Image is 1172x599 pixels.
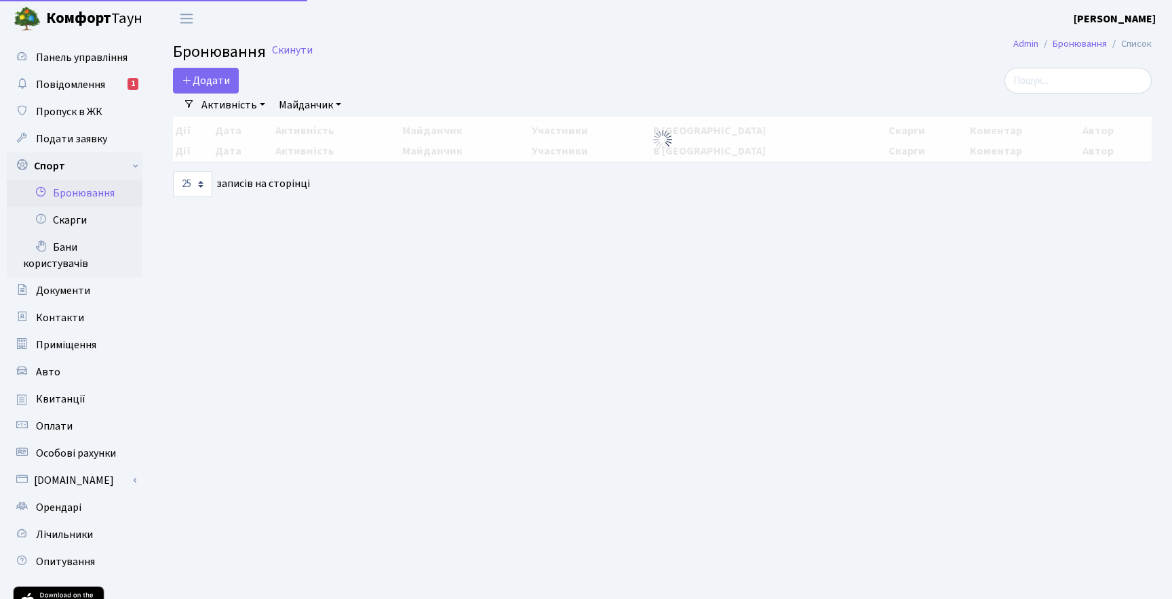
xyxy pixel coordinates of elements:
a: Оплати [7,413,142,440]
span: Таун [46,7,142,30]
li: Список [1107,37,1152,51]
span: Авто [36,365,60,379]
span: Приміщення [36,337,96,352]
span: Особові рахунки [36,446,116,461]
a: Опитування [7,548,142,575]
a: Документи [7,277,142,304]
span: Пропуск в ЖК [36,104,102,119]
span: Орендарі [36,500,81,515]
span: Оплати [36,419,73,434]
a: Спорт [7,152,142,180]
a: Повідомлення1 [7,71,142,98]
span: Панель управління [36,50,128,65]
span: Лічильники [36,527,93,542]
span: Повідомлення [36,77,105,92]
span: Контакти [36,310,84,325]
a: Майданчик [273,94,347,117]
a: Лічильники [7,521,142,548]
span: Документи [36,283,90,298]
a: [PERSON_NAME] [1074,11,1156,27]
nav: breadcrumb [993,30,1172,58]
span: Квитанції [36,392,85,407]
span: Бронювання [173,40,266,64]
a: [DOMAIN_NAME] [7,467,142,494]
b: [PERSON_NAME] [1074,12,1156,26]
a: Бани користувачів [7,234,142,277]
button: Додати [173,68,239,94]
a: Подати заявку [7,125,142,152]
a: Скарги [7,207,142,234]
a: Орендарі [7,494,142,521]
a: Квитанції [7,386,142,413]
img: logo.png [14,5,41,33]
button: Переключити навігацію [170,7,203,30]
a: Admin [1013,37,1038,51]
a: Контакти [7,304,142,331]
a: Особові рахунки [7,440,142,467]
a: Пропуск в ЖК [7,98,142,125]
input: Пошук... [1004,68,1152,94]
span: Опитування [36,554,95,569]
a: Бронювання [1053,37,1107,51]
select: записів на сторінці [173,171,212,197]
b: Комфорт [46,7,111,29]
a: Авто [7,358,142,386]
a: Активність [196,94,271,117]
a: Скинути [272,44,313,57]
label: записів на сторінці [173,171,310,197]
span: Подати заявку [36,131,107,146]
img: Обробка... [652,129,673,150]
a: Панель управління [7,44,142,71]
a: Приміщення [7,331,142,358]
a: Бронювання [7,180,142,207]
div: 1 [128,78,138,90]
